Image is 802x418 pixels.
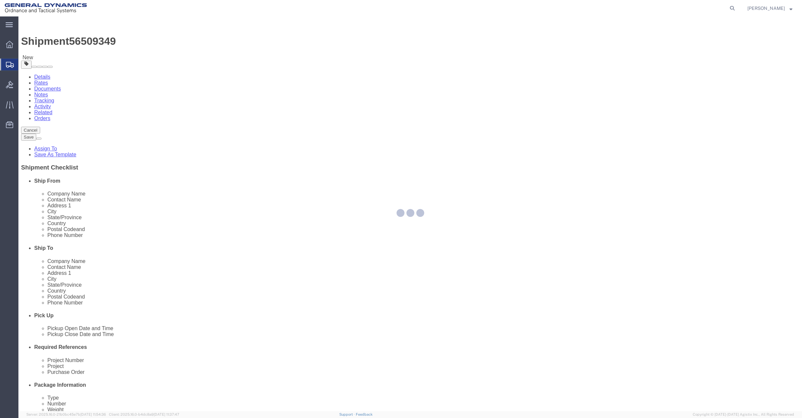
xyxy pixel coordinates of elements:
span: Mariano Maldonado [747,5,785,12]
span: [DATE] 11:37:47 [154,412,179,416]
span: Client: 2025.16.0-b4dc8a9 [109,412,179,416]
img: logo [5,3,87,13]
button: [PERSON_NAME] [747,4,793,12]
span: Server: 2025.16.0-21b0bc45e7b [26,412,106,416]
a: Feedback [356,412,373,416]
a: Support [339,412,356,416]
span: [DATE] 11:54:36 [80,412,106,416]
span: Copyright © [DATE]-[DATE] Agistix Inc., All Rights Reserved [693,412,794,417]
